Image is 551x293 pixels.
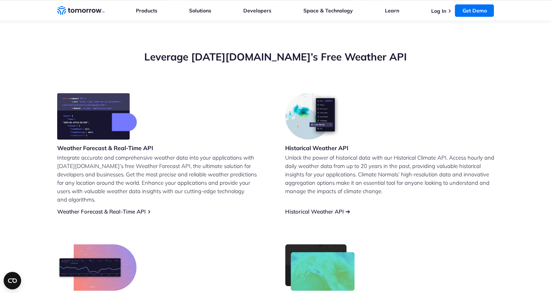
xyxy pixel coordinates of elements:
[243,7,271,14] a: Developers
[136,7,157,14] a: Products
[57,153,266,204] p: Integrate accurate and comprehensive weather data into your applications with [DATE][DOMAIN_NAME]...
[285,144,349,152] h3: Historical Weather API
[303,7,353,14] a: Space & Technology
[57,144,153,152] h3: Weather Forecast & Real-Time API
[285,153,494,195] p: Unlock the power of historical data with our Historical Climate API. Access hourly and daily weat...
[4,272,21,289] button: Open CMP widget
[189,7,211,14] a: Solutions
[455,4,494,17] a: Get Demo
[385,7,399,14] a: Learn
[57,5,105,16] a: Home link
[431,8,446,14] a: Log In
[57,208,146,215] a: Weather Forecast & Real-Time API
[285,208,344,215] a: Historical Weather API
[57,50,494,64] h2: Leverage [DATE][DOMAIN_NAME]’s Free Weather API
